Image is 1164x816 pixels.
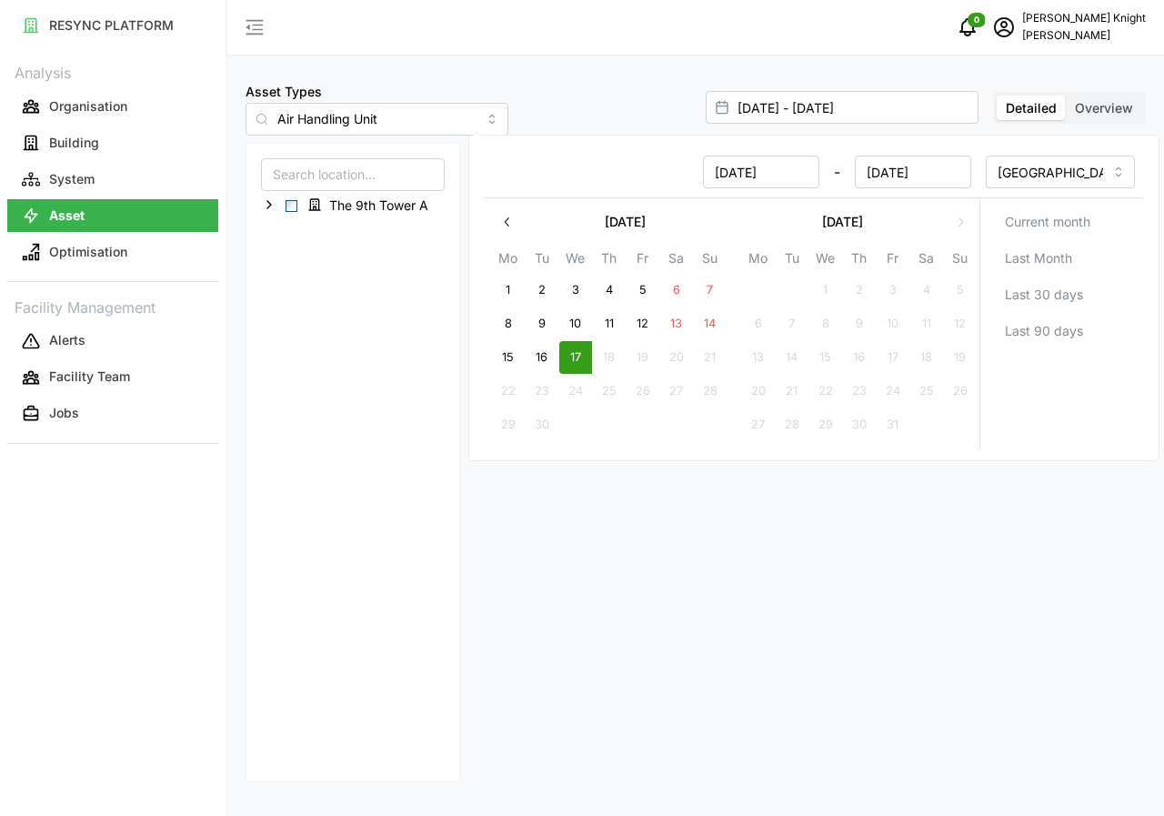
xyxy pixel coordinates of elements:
[776,408,808,441] button: 28 October 2025
[559,341,592,374] button: 17 September 2025
[944,307,977,340] button: 12 October 2025
[877,375,909,408] button: 24 October 2025
[492,408,525,441] button: 29 September 2025
[559,274,592,307] button: 3 September 2025
[49,331,85,349] p: Alerts
[49,207,85,225] p: Asset
[286,200,297,212] span: Select The 9th Tower A
[593,274,626,307] button: 4 September 2025
[7,398,218,430] button: Jobs
[526,341,558,374] button: 16 September 2025
[809,307,842,340] button: 8 October 2025
[627,375,659,408] button: 26 September 2025
[843,408,876,441] button: 30 October 2025
[843,375,876,408] button: 23 October 2025
[49,368,130,386] p: Facility Team
[910,375,943,408] button: 25 October 2025
[7,9,218,42] button: RESYNC PLATFORM
[526,408,558,441] button: 30 September 2025
[7,359,218,396] a: Facility Team
[7,90,218,123] button: Organisation
[988,206,1138,238] button: Current month
[7,163,218,196] button: System
[1005,207,1090,237] span: Current month
[988,242,1138,275] button: Last Month
[877,274,909,307] button: 3 October 2025
[593,341,626,374] button: 18 September 2025
[329,196,428,215] span: The 9th Tower A
[492,341,525,374] button: 15 September 2025
[1005,279,1083,310] span: Last 30 days
[491,247,525,274] th: Mo
[627,341,659,374] button: 19 September 2025
[49,97,127,116] p: Organisation
[694,274,727,307] button: 7 September 2025
[944,375,977,408] button: 26 October 2025
[626,247,659,274] th: Fr
[742,375,775,408] button: 20 October 2025
[7,7,218,44] a: RESYNC PLATFORM
[627,274,659,307] button: 5 September 2025
[742,341,775,374] button: 13 October 2025
[876,247,909,274] th: Fr
[660,274,693,307] button: 6 September 2025
[558,247,592,274] th: We
[694,375,727,408] button: 28 September 2025
[694,307,727,340] button: 14 September 2025
[808,247,842,274] th: We
[7,197,218,234] a: Asset
[843,341,876,374] button: 16 October 2025
[524,206,727,238] button: [DATE]
[741,206,944,238] button: [DATE]
[7,88,218,125] a: Organisation
[1075,100,1133,116] span: Overview
[593,307,626,340] button: 11 September 2025
[246,82,322,102] label: Asset Types
[261,158,445,191] input: Search location...
[809,375,842,408] button: 22 October 2025
[1005,316,1083,347] span: Last 90 days
[526,375,558,408] button: 23 September 2025
[742,307,775,340] button: 6 October 2025
[944,341,977,374] button: 19 October 2025
[7,325,218,358] button: Alerts
[877,341,909,374] button: 17 October 2025
[660,375,693,408] button: 27 September 2025
[843,274,876,307] button: 2 October 2025
[1005,243,1072,274] span: Last Month
[986,9,1022,45] button: schedule
[943,247,977,274] th: Su
[49,134,99,152] p: Building
[809,274,842,307] button: 1 October 2025
[659,247,693,274] th: Sa
[809,408,842,441] button: 29 October 2025
[7,58,218,85] p: Analysis
[592,247,626,274] th: Th
[741,247,775,274] th: Mo
[49,243,127,261] p: Optimisation
[910,307,943,340] button: 11 October 2025
[492,375,525,408] button: 22 September 2025
[776,375,808,408] button: 21 October 2025
[7,396,218,432] a: Jobs
[909,247,943,274] th: Sa
[693,247,727,274] th: Su
[627,307,659,340] button: 12 September 2025
[7,361,218,394] button: Facility Team
[910,274,943,307] button: 4 October 2025
[1006,100,1057,116] span: Detailed
[593,375,626,408] button: 25 September 2025
[49,16,174,35] p: RESYNC PLATFORM
[742,408,775,441] button: 27 October 2025
[492,307,525,340] button: 8 September 2025
[944,274,977,307] button: 5 October 2025
[7,126,218,159] button: Building
[843,307,876,340] button: 9 October 2025
[660,307,693,340] button: 13 September 2025
[1022,27,1146,45] p: [PERSON_NAME]
[7,323,218,359] a: Alerts
[7,161,218,197] a: System
[49,404,79,422] p: Jobs
[526,307,558,340] button: 9 September 2025
[660,341,693,374] button: 20 September 2025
